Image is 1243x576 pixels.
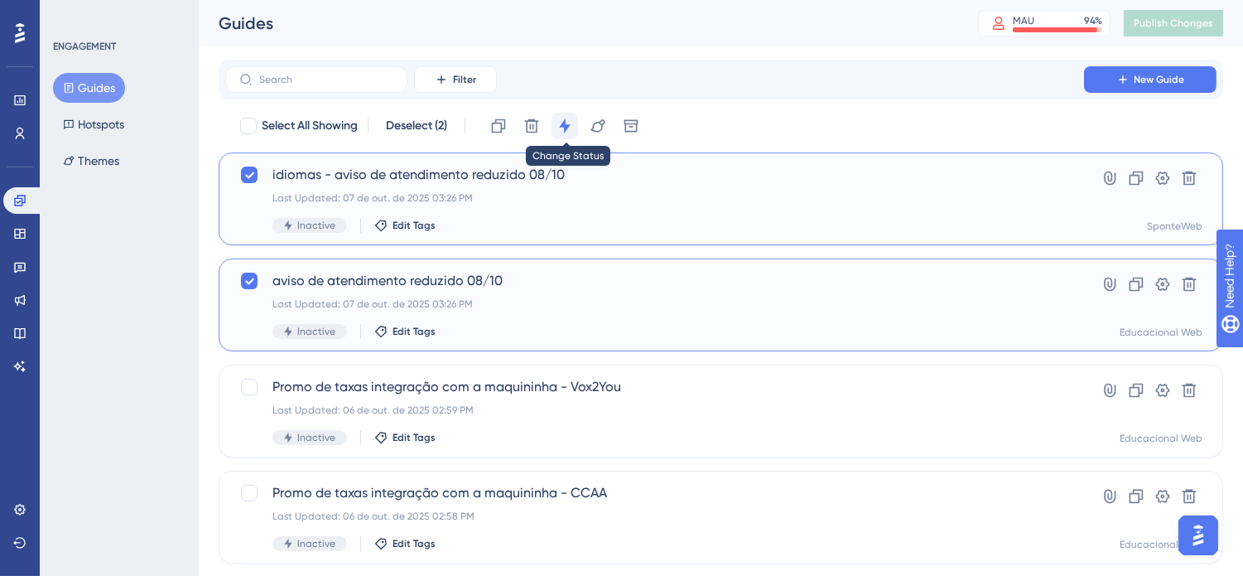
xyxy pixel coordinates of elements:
[297,537,335,550] span: Inactive
[297,219,335,232] span: Inactive
[1135,73,1185,86] span: New Guide
[374,537,436,550] button: Edit Tags
[272,191,1037,205] div: Last Updated: 07 de out. de 2025 03:26 PM
[272,404,1037,417] div: Last Updated: 06 de out. de 2025 02:59 PM
[378,111,455,141] button: Deselect (2)
[374,219,436,232] button: Edit Tags
[374,325,436,338] button: Edit Tags
[272,271,1037,291] span: aviso de atendimento reduzido 08/10
[39,4,104,24] span: Need Help?
[1084,66,1217,93] button: New Guide
[1120,432,1202,445] div: Educacional Web
[53,73,125,103] button: Guides
[386,116,447,136] span: Deselect (2)
[297,325,335,338] span: Inactive
[1120,538,1202,551] div: Educacional Web
[393,431,436,444] span: Edit Tags
[219,12,937,35] div: Guides
[272,165,1037,185] span: idiomas - aviso de atendimento reduzido 08/10
[393,219,436,232] span: Edit Tags
[53,146,129,176] button: Themes
[453,73,476,86] span: Filter
[272,483,1037,503] span: Promo de taxas integração com a maquininha - CCAA
[259,74,393,85] input: Search
[1084,14,1102,27] div: 94 %
[272,377,1037,397] span: Promo de taxas integração com a maquininha - Vox2You
[374,431,436,444] button: Edit Tags
[1013,14,1034,27] div: MAU
[414,66,497,93] button: Filter
[272,298,1037,311] div: Last Updated: 07 de out. de 2025 03:26 PM
[393,325,436,338] span: Edit Tags
[1134,17,1213,30] span: Publish Changes
[1173,511,1223,560] iframe: UserGuiding AI Assistant Launcher
[297,431,335,444] span: Inactive
[1120,326,1202,339] div: Educacional Web
[272,510,1037,523] div: Last Updated: 06 de out. de 2025 02:58 PM
[1147,220,1202,233] div: SponteWeb
[53,109,134,139] button: Hotspots
[1124,10,1223,36] button: Publish Changes
[393,537,436,550] span: Edit Tags
[262,116,358,136] span: Select All Showing
[53,40,116,53] div: ENGAGEMENT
